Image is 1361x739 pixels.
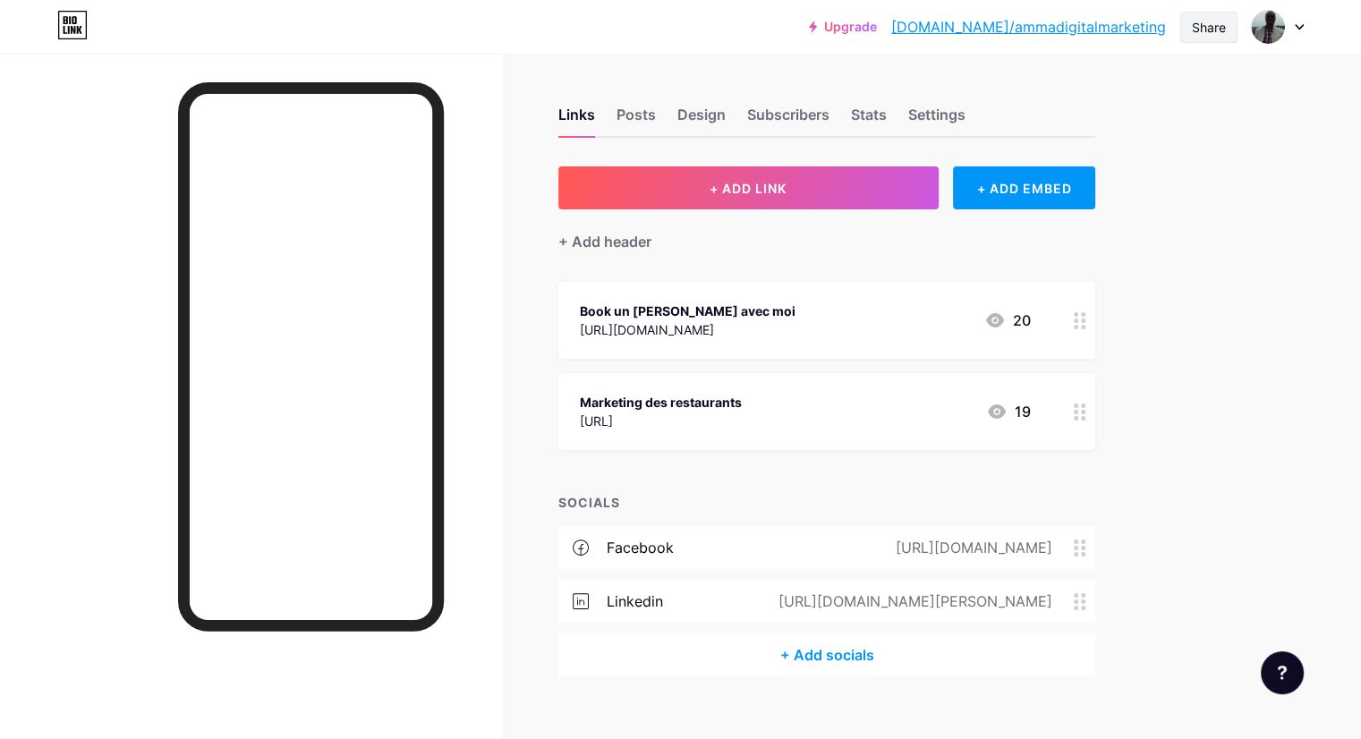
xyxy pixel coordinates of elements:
[986,401,1031,422] div: 19
[851,104,887,136] div: Stats
[558,633,1095,676] div: + Add socials
[617,104,656,136] div: Posts
[750,590,1074,612] div: [URL][DOMAIN_NAME][PERSON_NAME]
[809,20,877,34] a: Upgrade
[558,104,595,136] div: Links
[607,590,663,612] div: linkedin
[677,104,726,136] div: Design
[607,537,674,558] div: facebook
[558,166,939,209] button: + ADD LINK
[580,393,742,412] div: Marketing des restaurants
[953,166,1095,209] div: + ADD EMBED
[747,104,829,136] div: Subscribers
[1251,10,1285,44] img: ammadigitalmarketing
[984,310,1031,331] div: 20
[558,493,1095,512] div: SOCIALS
[867,537,1074,558] div: [URL][DOMAIN_NAME]
[908,104,965,136] div: Settings
[891,16,1166,38] a: [DOMAIN_NAME]/ammadigitalmarketing
[1192,18,1226,37] div: Share
[558,231,651,252] div: + Add header
[580,302,795,320] div: Book un [PERSON_NAME] avec moi
[580,412,742,430] div: [URL]
[710,181,787,196] span: + ADD LINK
[580,320,795,339] div: [URL][DOMAIN_NAME]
